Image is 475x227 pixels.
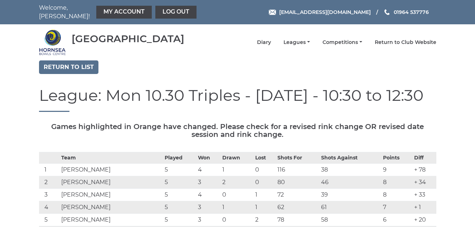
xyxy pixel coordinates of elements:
td: + 78 [412,164,436,176]
td: [PERSON_NAME] [59,176,163,189]
img: Phone us [384,9,389,15]
td: + 20 [412,214,436,226]
a: Leagues [283,39,310,46]
a: Log out [155,6,197,19]
td: + 1 [412,201,436,214]
span: 01964 537776 [394,9,429,15]
td: 5 [39,214,59,226]
td: 5 [163,164,196,176]
th: Team [59,152,163,164]
td: [PERSON_NAME] [59,214,163,226]
td: 2 [253,214,276,226]
td: 46 [319,176,381,189]
td: 5 [163,189,196,201]
th: Won [196,152,220,164]
img: Hornsea Bowls Centre [39,29,66,56]
td: 72 [276,189,319,201]
td: 62 [276,201,319,214]
a: Phone us 01964 537776 [383,8,429,16]
td: 3 [196,201,220,214]
td: 61 [319,201,381,214]
td: 4 [196,164,220,176]
td: 1 [253,189,276,201]
td: 2 [220,176,254,189]
td: 7 [381,201,412,214]
th: Shots Against [319,152,381,164]
td: 78 [276,214,319,226]
th: Shots For [276,152,319,164]
a: Diary [257,39,271,46]
img: Email [269,10,276,15]
td: 9 [381,164,412,176]
td: 8 [381,189,412,201]
td: 80 [276,176,319,189]
td: 3 [196,176,220,189]
td: 5 [163,201,196,214]
td: [PERSON_NAME] [59,164,163,176]
td: 0 [253,176,276,189]
td: 3 [39,189,59,201]
td: + 34 [412,176,436,189]
td: [PERSON_NAME] [59,189,163,201]
td: 2 [39,176,59,189]
td: 5 [163,176,196,189]
h1: League: Mon 10.30 Triples - [DATE] - 10:30 to 12:30 [39,87,436,112]
a: My Account [96,6,152,19]
th: Points [381,152,412,164]
td: 1 [220,164,254,176]
th: Lost [253,152,276,164]
td: 1 [220,201,254,214]
td: 38 [319,164,381,176]
th: Drawn [220,152,254,164]
td: 5 [163,214,196,226]
td: 0 [220,189,254,201]
td: 39 [319,189,381,201]
td: 0 [220,214,254,226]
td: 0 [253,164,276,176]
nav: Welcome, [PERSON_NAME]! [39,4,198,21]
td: + 33 [412,189,436,201]
td: 1 [39,164,59,176]
div: [GEOGRAPHIC_DATA] [72,33,184,44]
h5: Games highlighted in Orange have changed. Please check for a revised rink change OR revised date ... [39,123,436,138]
a: Return to list [39,60,98,74]
span: [EMAIL_ADDRESS][DOMAIN_NAME] [279,9,371,15]
td: 3 [196,214,220,226]
td: 8 [381,176,412,189]
td: [PERSON_NAME] [59,201,163,214]
th: Diff [412,152,436,164]
td: 6 [381,214,412,226]
a: Email [EMAIL_ADDRESS][DOMAIN_NAME] [269,8,371,16]
td: 58 [319,214,381,226]
a: Return to Club Website [375,39,436,46]
th: Played [163,152,196,164]
td: 4 [39,201,59,214]
td: 1 [253,201,276,214]
td: 4 [196,189,220,201]
a: Competitions [323,39,362,46]
td: 116 [276,164,319,176]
